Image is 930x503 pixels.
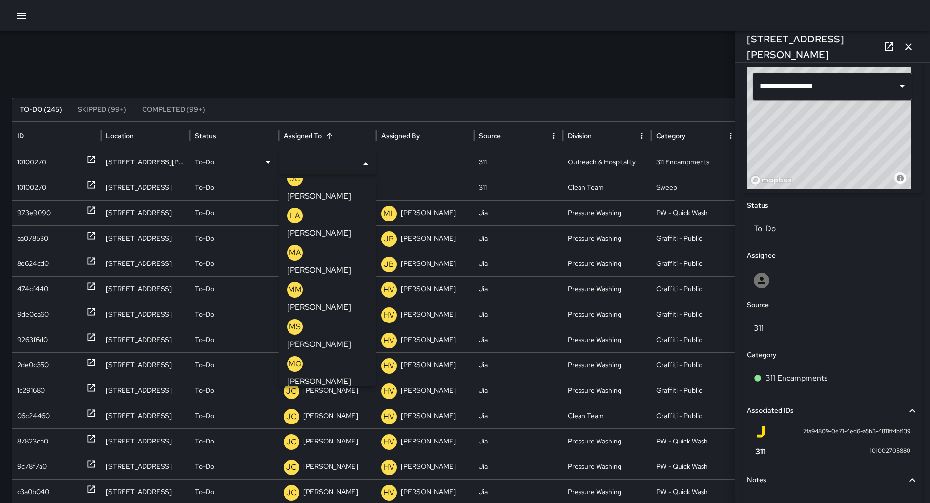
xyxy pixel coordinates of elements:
[289,247,301,259] p: MA
[17,251,49,276] div: 8e624cd0
[381,131,420,140] div: Assigned By
[383,208,395,220] p: ML
[563,327,652,352] div: Pressure Washing
[17,327,48,352] div: 9263f6d0
[651,454,740,479] div: PW - Quick Wash
[474,378,563,403] div: Jia
[195,175,214,200] p: To-Do
[635,129,649,142] button: Division column menu
[651,149,740,175] div: 311 Encampments
[101,403,190,428] div: 454 Natoma Street
[479,131,501,140] div: Source
[287,302,351,313] p: [PERSON_NAME]
[547,129,560,142] button: Source column menu
[17,403,50,428] div: 06c24460
[101,428,190,454] div: 508 Natoma Street
[195,353,214,378] p: To-Do
[17,378,45,403] div: 1c291680
[195,302,214,327] p: To-Do
[303,454,358,479] p: [PERSON_NAME]
[101,327,190,352] div: 101 6th Street
[563,378,652,403] div: Pressure Washing
[383,385,394,397] p: HV
[474,327,563,352] div: Jia
[101,251,190,276] div: 1193 Market Street
[286,385,297,397] p: JC
[568,131,592,140] div: Division
[651,327,740,352] div: Graffiti - Public
[563,352,652,378] div: Pressure Washing
[474,276,563,302] div: Jia
[651,378,740,403] div: Graffiti - Public
[101,378,190,403] div: 460 Natoma Street
[474,225,563,251] div: Jia
[651,428,740,454] div: PW - Quick Wash
[651,403,740,428] div: Graffiti - Public
[474,428,563,454] div: Jia
[289,173,300,184] p: JC
[17,131,24,140] div: ID
[384,233,394,245] p: JB
[401,302,456,327] p: [PERSON_NAME]
[563,200,652,225] div: Pressure Washing
[101,276,190,302] div: 1012 Mission Street
[474,352,563,378] div: Jia
[724,129,738,142] button: Category column menu
[195,378,214,403] p: To-Do
[303,403,358,428] p: [PERSON_NAME]
[303,429,358,454] p: [PERSON_NAME]
[287,339,351,350] p: [PERSON_NAME]
[195,201,214,225] p: To-Do
[101,200,190,225] div: 37 Grove Street
[106,131,134,140] div: Location
[101,175,190,200] div: 93 10th Street
[563,428,652,454] div: Pressure Washing
[287,376,351,387] p: [PERSON_NAME]
[401,378,456,403] p: [PERSON_NAME]
[195,454,214,479] p: To-Do
[17,201,51,225] div: 973e9090
[286,462,297,473] p: JC
[474,251,563,276] div: Jia
[303,378,358,403] p: [PERSON_NAME]
[563,302,652,327] div: Pressure Washing
[195,251,214,276] p: To-Do
[195,429,214,454] p: To-Do
[563,175,652,200] div: Clean Team
[383,436,394,448] p: HV
[195,327,214,352] p: To-Do
[401,353,456,378] p: [PERSON_NAME]
[401,403,456,428] p: [PERSON_NAME]
[284,131,322,140] div: Assigned To
[101,454,190,479] div: 701 Minna Street
[563,225,652,251] div: Pressure Washing
[17,277,48,302] div: 474cf440
[651,225,740,251] div: Graffiti - Public
[384,259,394,270] p: JB
[401,327,456,352] p: [PERSON_NAME]
[17,175,46,200] div: 10100270
[290,210,300,221] p: LA
[195,150,214,175] p: To-Do
[651,352,740,378] div: Graffiti - Public
[474,175,563,200] div: 311
[474,454,563,479] div: Jia
[383,411,394,423] p: HV
[474,200,563,225] div: Jia
[70,98,134,121] button: Skipped (99+)
[401,277,456,302] p: [PERSON_NAME]
[17,429,48,454] div: 87823cb0
[656,131,685,140] div: Category
[287,190,351,202] p: [PERSON_NAME]
[383,360,394,372] p: HV
[101,302,190,327] div: 101 6th Street
[401,454,456,479] p: [PERSON_NAME]
[17,302,49,327] div: 9de0ca60
[289,358,302,370] p: MO
[401,201,456,225] p: [PERSON_NAME]
[359,157,372,171] button: Close
[651,175,740,200] div: Sweep
[651,200,740,225] div: PW - Quick Wash
[323,129,336,142] button: Sort
[651,302,740,327] div: Graffiti - Public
